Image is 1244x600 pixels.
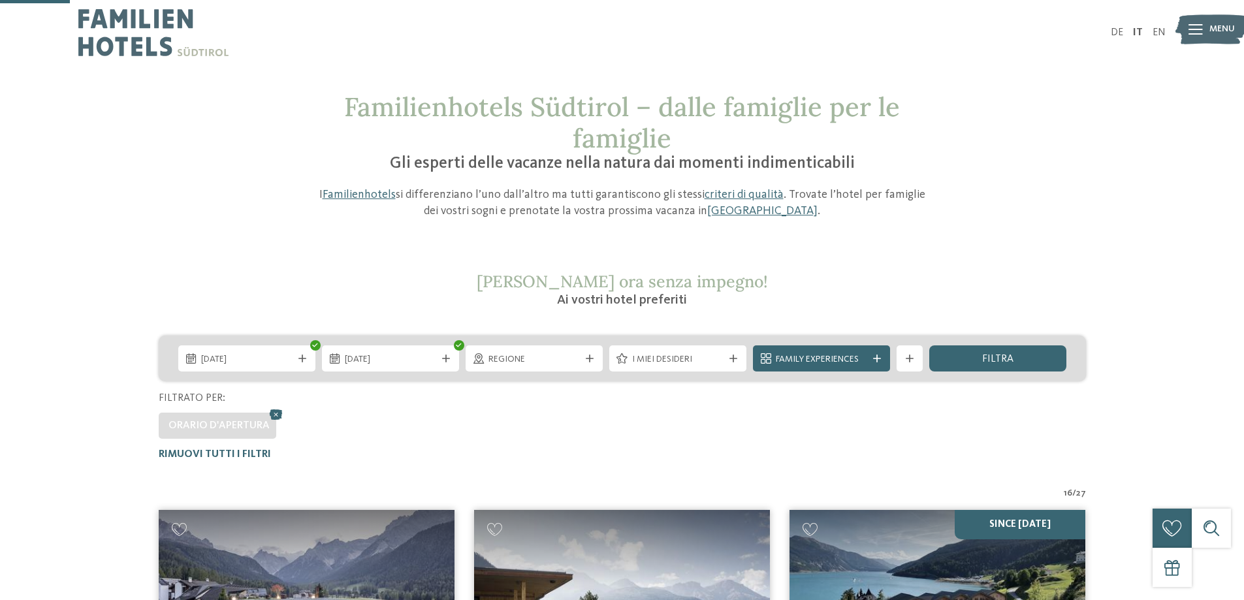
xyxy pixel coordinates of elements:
span: Family Experiences [776,353,867,366]
span: filtra [982,354,1013,364]
a: criteri di qualità [705,189,784,200]
span: Gli esperti delle vacanze nella natura dai momenti indimenticabili [390,155,855,172]
a: Familienhotels [323,189,396,200]
span: Orario d'apertura [168,420,270,431]
span: I miei desideri [632,353,724,366]
span: Rimuovi tutti i filtri [159,449,271,460]
span: Ai vostri hotel preferiti [557,294,687,307]
span: [DATE] [201,353,293,366]
a: EN [1153,27,1166,38]
span: 27 [1076,487,1086,500]
span: [PERSON_NAME] ora senza impegno! [477,271,768,292]
span: Familienhotels Südtirol – dalle famiglie per le famiglie [344,90,900,155]
a: [GEOGRAPHIC_DATA] [707,205,818,217]
a: DE [1111,27,1123,38]
p: I si differenziano l’uno dall’altro ma tutti garantiscono gli stessi . Trovate l’hotel per famigl... [312,187,933,219]
span: [DATE] [345,353,436,366]
a: IT [1133,27,1143,38]
span: Menu [1209,23,1235,36]
span: / [1072,487,1076,500]
span: Filtrato per: [159,393,225,403]
span: Regione [488,353,580,366]
span: 16 [1064,487,1072,500]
